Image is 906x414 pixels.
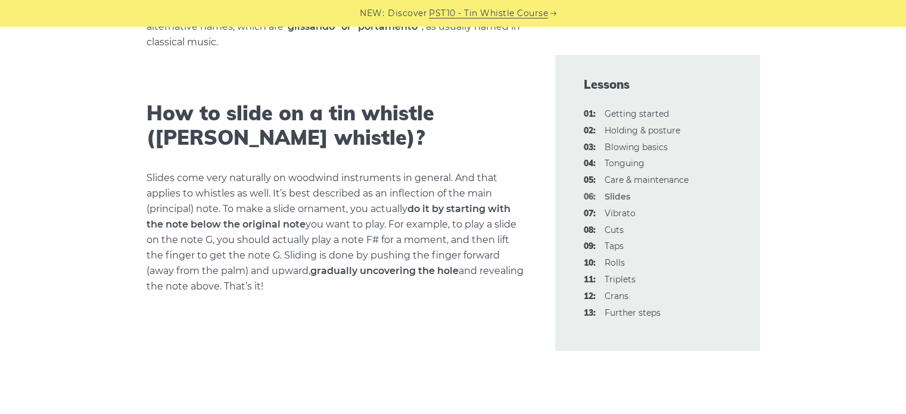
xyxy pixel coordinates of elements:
a: 05:Care & maintenance [605,175,689,185]
h2: How to slide on a tin whistle ([PERSON_NAME] whistle)? [147,101,527,150]
span: Discover [388,7,427,20]
strong: “glissando” or “portamento” [284,21,422,32]
span: 08: [584,223,596,238]
a: 07:Vibrato [605,208,636,219]
a: 08:Cuts [605,225,624,235]
a: 01:Getting started [605,108,669,119]
span: 13: [584,306,596,320]
span: 09: [584,239,596,254]
a: 13:Further steps [605,307,661,318]
p: Slides come very naturally on woodwind instruments in general. And that applies to whistles as we... [147,170,527,294]
span: Lessons [584,76,731,93]
a: 12:Crans [605,291,628,301]
span: 07: [584,207,596,221]
strong: do it by starting with the note below the original note [147,203,510,230]
a: 10:Rolls [605,257,625,268]
span: NEW: [360,7,384,20]
span: 03: [584,141,596,155]
a: 02:Holding & posture [605,125,680,136]
a: 04:Tonguing [605,158,645,169]
a: PST10 - Tin Whistle Course [429,7,548,20]
span: 05: [584,173,596,188]
span: 11: [584,273,596,287]
span: 04: [584,157,596,171]
a: 03:Blowing basics [605,142,668,152]
span: 01: [584,107,596,122]
span: 10: [584,256,596,270]
a: 09:Taps [605,241,624,251]
strong: gradually uncovering the hole [310,265,459,276]
span: 06: [584,190,596,204]
span: 12: [584,290,596,304]
span: 02: [584,124,596,138]
a: 11:Triplets [605,274,636,285]
strong: Slides [605,191,630,202]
